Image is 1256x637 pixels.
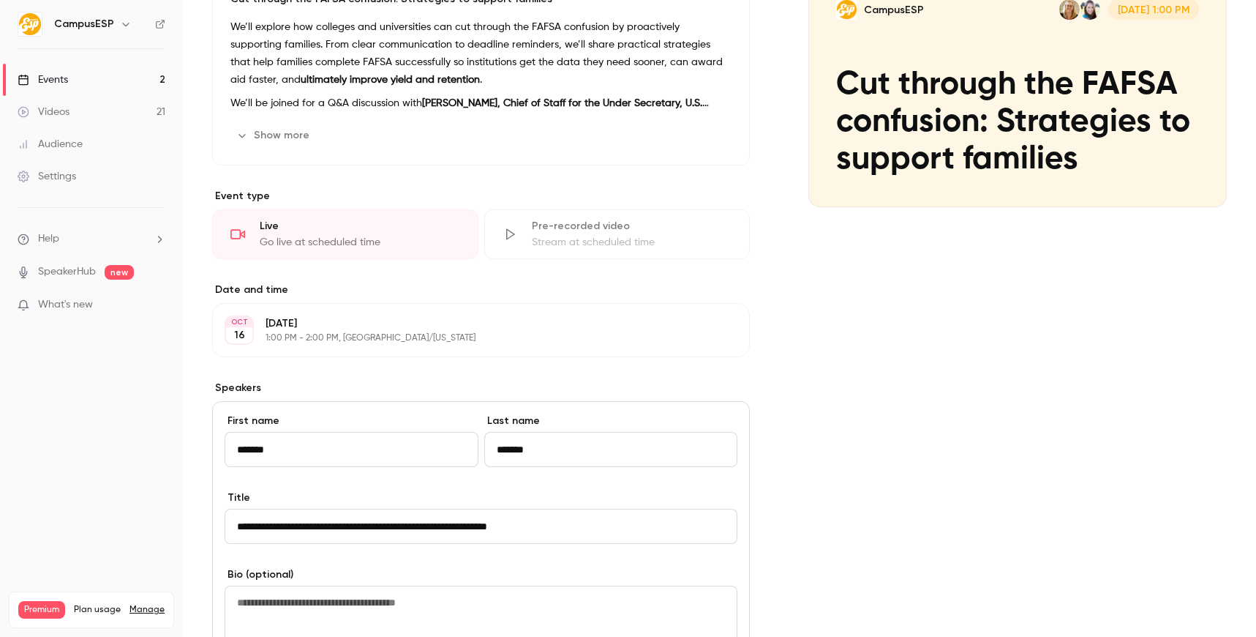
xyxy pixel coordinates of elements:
[230,98,709,126] strong: [PERSON_NAME], Chief of Staff for the Under Secretary, U.S. Department of Education
[212,381,750,395] label: Speakers
[230,124,318,147] button: Show more
[18,72,68,87] div: Events
[230,94,732,112] p: We’ll be joined for a Q&A discussion with , who will bring a federal and policy perspective to th...
[18,231,165,247] li: help-dropdown-opener
[74,604,121,616] span: Plan usage
[225,567,737,582] label: Bio (optional)
[230,18,732,89] p: We’ll explore how colleges and universities can cut through the FAFSA confusion by proactively su...
[301,75,480,85] strong: ultimately improve yield and retention
[212,283,750,297] label: Date and time
[225,414,478,428] label: First name
[38,297,93,313] span: What's new
[234,328,245,343] p: 16
[38,264,96,280] a: SpeakerHub
[18,137,83,152] div: Audience
[105,265,134,280] span: new
[18,601,65,619] span: Premium
[18,105,69,119] div: Videos
[212,209,478,259] div: LiveGo live at scheduled time
[532,235,732,250] div: Stream at scheduled time
[484,414,738,428] label: Last name
[532,219,732,234] div: Pre-recorded video
[260,219,460,234] div: Live
[212,189,750,204] p: Event type
[260,235,460,250] div: Go live at scheduled time
[18,169,76,184] div: Settings
[484,209,751,259] div: Pre-recorded videoStream at scheduled time
[266,316,672,331] p: [DATE]
[38,231,59,247] span: Help
[225,491,737,505] label: Title
[266,332,672,344] p: 1:00 PM - 2:00 PM, [GEOGRAPHIC_DATA]/[US_STATE]
[129,604,165,616] a: Manage
[18,12,42,36] img: CampusESP
[54,17,114,31] h6: CampusESP
[226,317,252,327] div: OCT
